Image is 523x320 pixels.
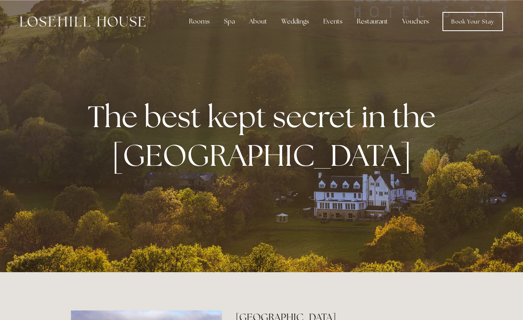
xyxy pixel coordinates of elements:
div: Restaurant [350,14,394,29]
img: Losehill House [20,16,145,27]
strong: The best kept secret in the [GEOGRAPHIC_DATA] [88,97,442,175]
a: Book Your Stay [442,12,503,31]
a: Vouchers [396,14,435,29]
div: Rooms [183,14,216,29]
div: About [243,14,273,29]
div: Spa [218,14,241,29]
div: Events [317,14,349,29]
div: Weddings [275,14,315,29]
